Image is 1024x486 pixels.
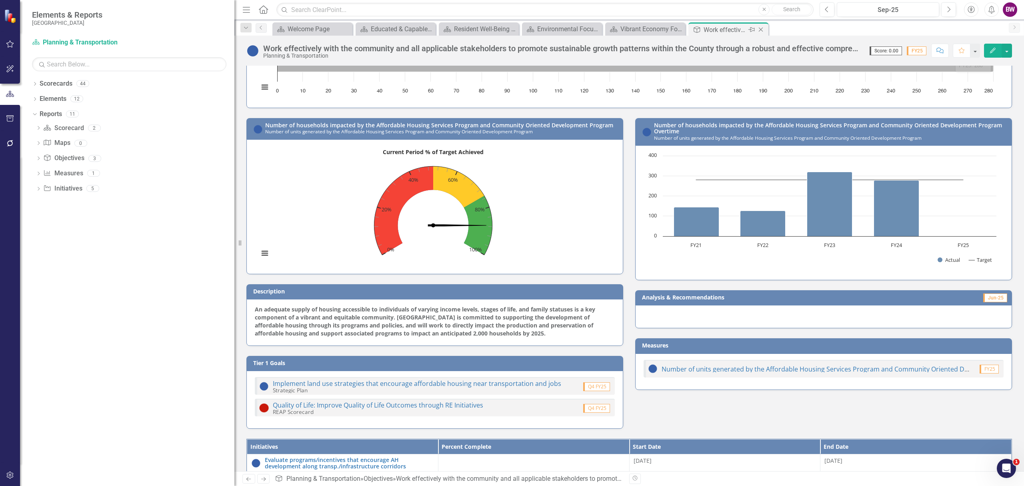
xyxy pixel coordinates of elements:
a: Welcome Page [274,24,350,34]
text: 300 [648,172,657,179]
g: Total Target , bar series 2 of 2 with 1 bar. [278,53,994,72]
text: FY25 [958,241,969,249]
div: Work effectively with the community and all applicable stakeholders to promote sustainable growth... [263,44,862,53]
a: Environmental Focus Area [524,24,600,34]
text: 190 [759,88,767,94]
text: 220 [836,88,844,94]
a: Planning & Transportation [32,38,132,47]
text: 230 [861,88,870,94]
h3: Analysis & Recommendations [642,294,923,300]
div: Chart. Highcharts interactive chart. [255,40,1004,100]
text: FY21 [690,241,702,249]
span: FY25 [980,365,999,374]
text: 0 [276,88,279,94]
text: Target [977,256,992,263]
a: Vibrant Economy Focus Area [607,24,683,34]
span: [DATE] [824,457,842,464]
g: Actual, series 1 of 2. Bar series with 5 bars. [674,156,964,237]
small: Number of units generated by the Affordable Housing Services Program and Community Oriented Devel... [265,128,533,135]
div: 5 [86,185,99,192]
text: 100% [469,245,482,253]
path: No value. % of Target. [428,224,486,226]
text: 140 [631,88,640,94]
a: Scorecards [40,79,72,88]
svg: Interactive chart [255,146,612,266]
img: ClearPoint Strategy [4,9,18,23]
path: FY25, 280. Total Target . [278,53,994,72]
svg: Interactive chart [644,152,1000,272]
text: 120 [580,88,588,94]
text: 10 [300,88,306,94]
text: 150 [656,88,665,94]
text: 40 [377,88,382,94]
text: FY23 [824,241,835,249]
path: FY22, 126. Actual. [740,211,786,236]
g: Target, series 2 of 2. Line with 5 data points. [695,178,965,181]
small: Strategic Plan [273,386,308,394]
img: No Information [259,382,269,391]
a: Measures [43,169,83,178]
div: Vibrant Economy Focus Area [620,24,683,34]
a: Quality of Life: Improve Quality of Life Outcomes through RE Initiatives [273,401,483,410]
text: 170 [708,88,716,94]
div: Work effectively with the community and all applicable stakeholders to promote sustainable growth... [704,25,746,35]
text: 250 [912,88,921,94]
div: 0 [74,140,87,147]
div: 44 [76,80,89,87]
text: 0 [654,232,657,239]
text: 60 [428,88,434,94]
text: Actual [945,256,960,263]
img: No Information [642,127,652,137]
a: Resident Well-Being Focus Area [441,24,517,34]
div: Current Period % of Target Achieved. Highcharts interactive chart. [255,146,615,266]
text: 20 [326,88,331,94]
div: Environmental Focus Area [537,24,600,34]
a: Number of households impacted by the Affordable Housing Services Program and Community Oriented D... [265,121,613,129]
span: FY25 [907,46,926,55]
span: [DATE] [634,457,652,464]
div: Planning & Transportation [263,53,862,59]
button: Search [772,4,812,15]
span: Score: 0.00 [870,46,902,55]
text: 110 [554,88,562,94]
img: No Information [251,458,261,468]
img: No Information [253,125,263,134]
text: 200 [784,88,793,94]
b: An adequate supply of housing accessible to individuals of varying income levels, stages of life,... [255,305,595,337]
text: 270 [964,88,972,94]
small: REAP Scorecard [273,408,314,416]
text: FY22 [757,241,768,249]
text: 400 [648,151,657,159]
div: Resident Well-Being Focus Area [454,24,517,34]
td: Double-Click to Edit [629,454,820,472]
img: Below Plan [259,403,269,413]
a: Educated & Capable Focus Area [358,24,434,34]
a: Objectives [364,475,393,482]
a: Scorecard [43,124,84,133]
text: 0% [387,245,394,253]
text: 70 [454,88,459,94]
small: Number of units generated by the Affordable Housing Services Program and Community Oriented Devel... [654,135,922,141]
a: Initiatives [43,184,82,193]
text: 240 [887,88,895,94]
a: Number of households impacted by the Affordable Housing Services Program and Community Oriented D... [654,121,1002,135]
text: 100 [529,88,537,94]
path: FY21, 144. Actual. [674,207,719,236]
div: 1 [87,170,100,177]
span: Q4 FY25 [583,382,610,391]
svg: Interactive chart [255,40,997,100]
img: No Information [246,44,259,57]
span: Jun-25 [983,293,1007,302]
text: 160 [682,88,690,94]
button: Show Actual [938,257,960,263]
td: Double-Click to Edit [820,454,1012,472]
text: 210 [810,88,818,94]
div: Educated & Capable Focus Area [371,24,434,34]
h3: Measures [642,342,1008,348]
div: 2 [88,125,101,131]
iframe: Intercom live chat [997,459,1016,478]
img: No Information [648,364,658,374]
text: 200 [648,192,657,199]
text: 100 [648,212,657,219]
text: Current Period % of Target Achieved [383,148,484,156]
